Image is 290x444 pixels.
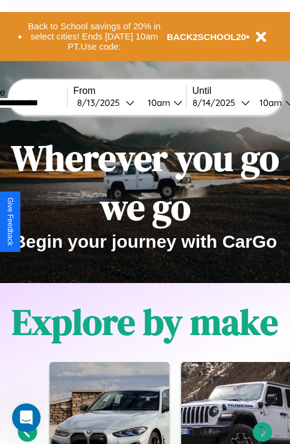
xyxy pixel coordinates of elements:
[74,86,186,96] label: From
[167,32,246,42] b: BACK2SCHOOL20
[193,97,241,108] div: 8 / 14 / 2025
[12,297,278,346] h1: Explore by make
[254,97,285,108] div: 10am
[6,197,14,246] div: Give Feedback
[74,96,138,109] button: 8/13/2025
[77,97,126,108] div: 8 / 13 / 2025
[12,403,41,432] iframe: Intercom live chat
[142,97,173,108] div: 10am
[22,18,167,55] button: Back to School savings of 20% in select cities! Ends [DATE] 10am PT.Use code:
[138,96,186,109] button: 10am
